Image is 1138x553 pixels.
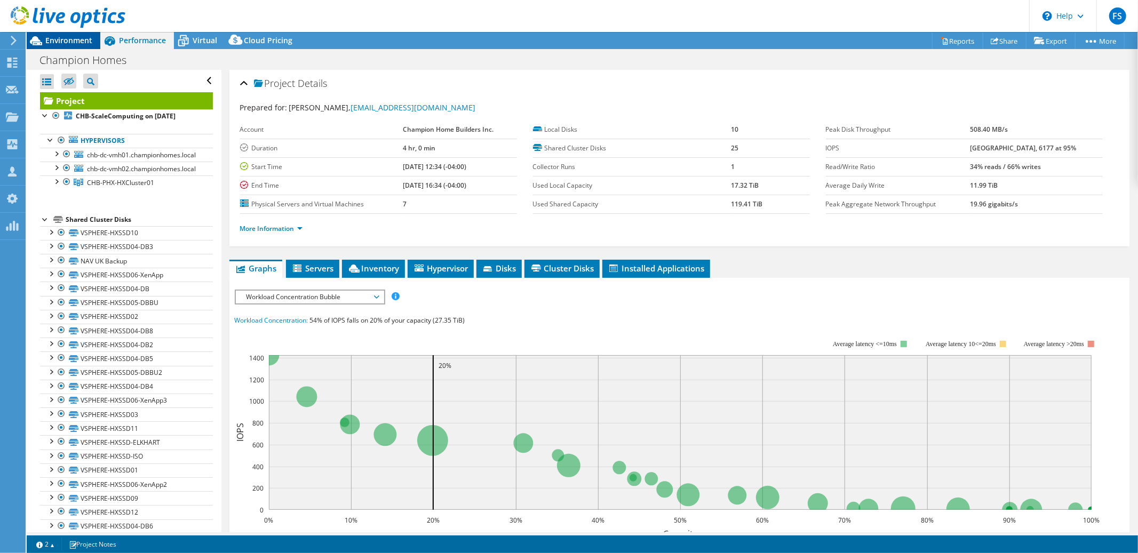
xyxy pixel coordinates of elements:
text: 100% [1083,516,1100,525]
text: 30% [510,516,522,525]
label: Shared Cluster Disks [533,143,731,154]
label: Prepared for: [240,102,288,113]
text: 600 [252,440,264,450]
b: Champion Home Builders Inc. [403,125,494,134]
span: CHB-PHX-HXCluster01 [87,178,154,187]
a: VSPHERE-HXSSD10 [40,226,213,240]
a: VSPHERE-HXSSD04-DB2 [40,338,213,351]
a: Hypervisors [40,134,213,148]
span: Cloud Pricing [244,35,292,45]
text: Average latency >20ms [1023,340,1084,348]
span: Workload Concentration Bubble [241,291,378,303]
tspan: Average latency <=10ms [833,340,897,348]
tspan: Average latency 10<=20ms [926,340,996,348]
a: VSPHERE-HXSSD04-DB4 [40,380,213,394]
a: VSPHERE-HXSSD09 [40,491,213,505]
a: VSPHERE-HXSSD04-DB8 [40,324,213,338]
a: chb-dc-vmh01.championhomes.local [40,148,213,162]
span: Disks [482,263,516,274]
span: Hypervisor [413,263,468,274]
b: 11.99 TiB [970,181,998,190]
div: Shared Cluster Disks [66,213,213,226]
text: 50% [674,516,687,525]
label: Peak Aggregate Network Throughput [826,199,970,210]
a: VSPHERE-HXSSD04-DB3 [40,240,213,254]
b: 7 [403,199,407,209]
span: Cluster Disks [530,263,594,274]
text: 90% [1003,516,1016,525]
label: Read/Write Ratio [826,162,970,172]
text: Capacity [663,528,698,540]
a: Export [1026,33,1076,49]
span: Environment [45,35,92,45]
text: 1000 [249,397,264,406]
span: [PERSON_NAME], [289,102,476,113]
span: chb-dc-vmh02.championhomes.local [87,164,196,173]
b: 17.32 TiB [731,181,759,190]
span: Virtual [193,35,217,45]
text: 80% [921,516,934,525]
a: VSPHERE-HXSSD06-XenApp3 [40,394,213,407]
b: [GEOGRAPHIC_DATA], 6177 at 95% [970,143,1076,153]
a: VSPHERE-HXSSD12 [40,505,213,519]
a: VSPHERE-HXSSD04-DB5 [40,351,213,365]
label: Duration [240,143,403,154]
span: Installed Applications [608,263,705,274]
a: VSPHERE-HXSSD06-XenApp2 [40,477,213,491]
a: VSPHERE-HXSSD03 [40,407,213,421]
text: 400 [252,462,264,471]
b: 4 hr, 0 min [403,143,435,153]
a: CHB-PHX-HXCluster01 [40,175,213,189]
b: [DATE] 16:34 (-04:00) [403,181,466,190]
a: 2 [29,538,62,551]
a: [EMAIL_ADDRESS][DOMAIN_NAME] [351,102,476,113]
text: 1200 [249,375,264,384]
a: Project [40,92,213,109]
b: 25 [731,143,738,153]
a: VSPHERE-HXSSD-ISO [40,450,213,463]
a: VSPHERE-HXSSD01 [40,463,213,477]
a: Project Notes [61,538,124,551]
span: Details [298,77,328,90]
a: VSPHERE-HXSSD11 [40,421,213,435]
span: Project [254,78,296,89]
text: 0% [264,516,273,525]
a: VSPHERE-HXSSD05-DBBU2 [40,366,213,380]
span: Performance [119,35,166,45]
svg: \n [1042,11,1052,21]
b: CHB-ScaleComputing on [DATE] [76,111,176,121]
label: Peak Disk Throughput [826,124,970,135]
text: 70% [838,516,851,525]
text: 60% [756,516,769,525]
label: Account [240,124,403,135]
a: More [1075,33,1125,49]
text: 1400 [249,354,264,363]
a: CHB-ScaleComputing on [DATE] [40,109,213,123]
a: More Information [240,224,303,233]
span: chb-dc-vmh01.championhomes.local [87,150,196,159]
h1: Champion Homes [35,54,143,66]
text: 200 [252,484,264,493]
b: 119.41 TiB [731,199,762,209]
label: Collector Runs [533,162,731,172]
b: [DATE] 12:34 (-04:00) [403,162,466,171]
a: Reports [932,33,983,49]
a: VSPHERE-HXSSD04-DB [40,282,213,295]
text: 40% [592,516,604,525]
label: Local Disks [533,124,731,135]
a: NAV UK Backup [40,254,213,268]
b: 19.96 gigabits/s [970,199,1018,209]
a: VSPHERE-HXSSD05-DBBU [40,296,213,310]
label: Average Daily Write [826,180,970,191]
b: 508.40 MB/s [970,125,1008,134]
a: VSPHERE-HXSSD02 [40,310,213,324]
span: FS [1109,7,1126,25]
span: Workload Concentration: [235,316,308,325]
label: Physical Servers and Virtual Machines [240,199,403,210]
text: 0 [260,506,264,515]
span: Inventory [347,263,400,274]
b: 34% reads / 66% writes [970,162,1041,171]
a: VSPHERE-HXSSD04-DB6 [40,519,213,533]
text: 20% [439,361,451,370]
text: 20% [427,516,440,525]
